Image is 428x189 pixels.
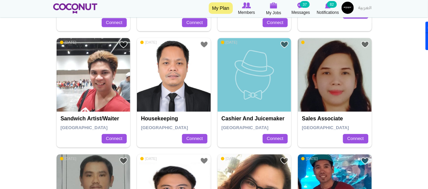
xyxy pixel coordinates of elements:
h4: Housekeeping [141,116,208,122]
a: Add to Favourites [280,157,289,165]
span: [DATE] [221,40,238,45]
a: Add to Favourites [280,40,289,49]
span: Messages [291,9,310,16]
img: Browse Members [242,2,251,8]
h4: Sandwich Artist/waiter [61,116,128,122]
img: Home [53,3,98,14]
a: Connect [263,134,288,143]
span: [DATE] [140,156,157,161]
img: Notifications [325,2,331,8]
a: Add to Favourites [361,40,369,49]
a: Connect [102,18,127,27]
a: Connect [263,18,288,27]
a: العربية [355,2,375,15]
span: [GEOGRAPHIC_DATA] [61,125,108,130]
span: [DATE] [60,40,77,45]
a: Add to Favourites [361,157,369,165]
img: Messages [298,2,304,8]
a: Connect [102,134,127,143]
small: 82 [327,1,337,8]
h4: Cashier and juicemaker [222,116,289,122]
span: [DATE] [301,40,318,45]
a: Notifications Notifications 82 [314,2,342,16]
img: My Jobs [270,2,278,8]
span: [DATE] [221,156,238,161]
a: Connect [182,134,207,143]
span: [DATE] [140,40,157,45]
span: My Jobs [266,9,281,16]
a: Connect [182,18,207,27]
a: Browse Members Members [233,2,260,16]
a: Messages Messages 37 [287,2,314,16]
span: Notifications [317,9,339,16]
a: Add to Favourites [119,40,128,49]
a: Connect [343,134,368,143]
a: Add to Favourites [200,40,208,49]
a: My Plan [209,2,233,14]
a: Add to Favourites [200,157,208,165]
span: [GEOGRAPHIC_DATA] [222,125,269,130]
span: [GEOGRAPHIC_DATA] [302,125,349,130]
h4: Sales associate [302,116,369,122]
a: My Jobs My Jobs [260,2,287,16]
span: [DATE] [60,156,77,161]
small: 37 [300,1,309,8]
a: Add to Favourites [119,157,128,165]
span: Members [238,9,255,16]
span: [GEOGRAPHIC_DATA] [141,125,188,130]
span: [DATE] [301,156,318,161]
